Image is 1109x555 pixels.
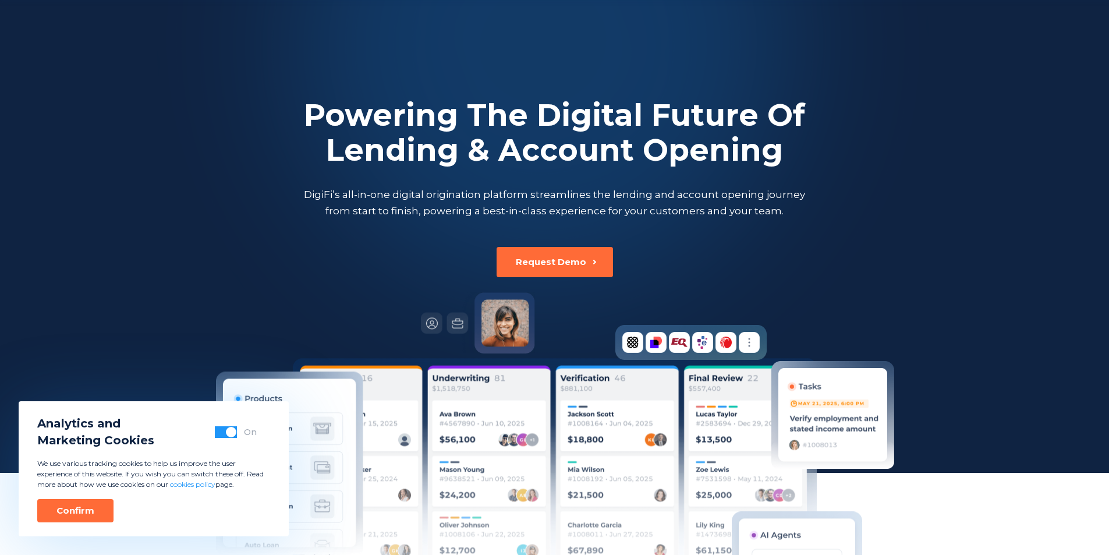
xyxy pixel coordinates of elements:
[37,415,154,432] span: Analytics and
[37,458,270,490] p: We use various tracking cookies to help us improve the user experience of this website. If you wi...
[37,499,114,522] button: Confirm
[56,505,94,517] div: Confirm
[37,432,154,449] span: Marketing Cookies
[170,480,215,489] a: cookies policy
[302,98,808,168] h2: Powering The Digital Future Of Lending & Account Opening
[244,426,257,438] div: On
[516,256,586,268] div: Request Demo
[497,247,613,277] button: Request Demo
[302,186,808,219] p: DigiFi’s all-in-one digital origination platform streamlines the lending and account opening jour...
